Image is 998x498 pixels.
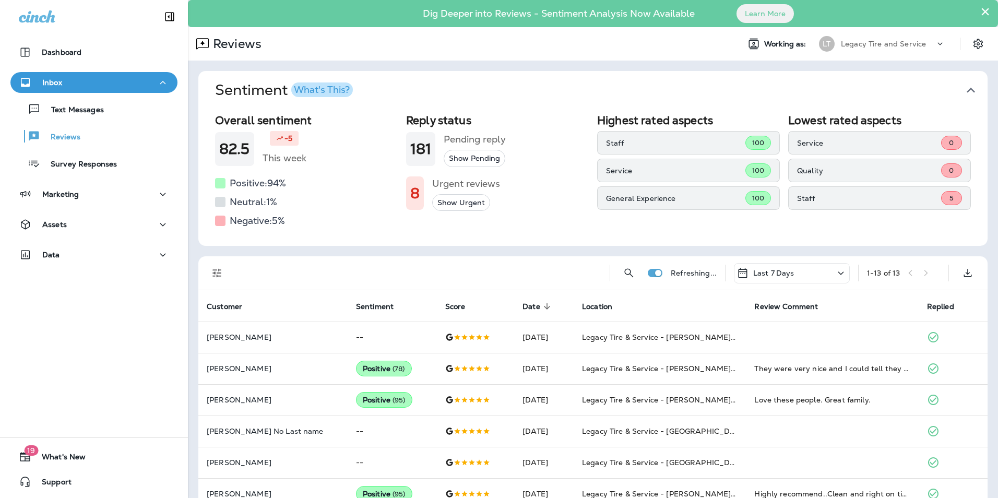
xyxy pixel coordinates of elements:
[606,139,745,147] p: Staff
[263,150,306,167] h5: This week
[230,212,285,229] h5: Negative: 5 %
[207,427,339,435] p: [PERSON_NAME] No Last name
[410,185,420,202] h1: 8
[582,458,876,467] span: Legacy Tire & Service - [GEOGRAPHIC_DATA] (formerly Magic City Tire & Service)
[432,194,490,211] button: Show Urgent
[927,302,954,311] span: Replied
[445,302,479,311] span: Score
[215,114,398,127] h2: Overall sentiment
[514,384,574,416] td: [DATE]
[980,3,990,20] button: Close
[31,478,72,490] span: Support
[230,194,277,210] h5: Neutral: 1 %
[788,114,971,127] h2: Lowest rated aspects
[444,150,505,167] button: Show Pending
[10,72,177,93] button: Inbox
[348,447,437,478] td: --
[356,361,412,376] div: Positive
[198,110,988,246] div: SentimentWhat's This?
[406,114,589,127] h2: Reply status
[582,333,834,342] span: Legacy Tire & Service - [PERSON_NAME] (formerly Chelsea Tire Pros)
[207,396,339,404] p: [PERSON_NAME]
[207,333,339,341] p: [PERSON_NAME]
[42,251,60,259] p: Data
[410,140,431,158] h1: 181
[215,81,353,99] h1: Sentiment
[207,490,339,498] p: [PERSON_NAME]
[957,263,978,283] button: Export as CSV
[764,40,809,49] span: Working as:
[393,364,405,373] span: ( 78 )
[284,133,292,144] p: -5
[393,12,725,15] p: Dig Deeper into Reviews - Sentiment Analysis Now Available
[348,322,437,353] td: --
[10,98,177,120] button: Text Messages
[671,269,717,277] p: Refreshing...
[927,302,968,311] span: Replied
[514,447,574,478] td: [DATE]
[582,302,626,311] span: Location
[432,175,500,192] h5: Urgent reviews
[207,263,228,283] button: Filters
[753,269,794,277] p: Last 7 Days
[42,48,81,56] p: Dashboard
[155,6,184,27] button: Collapse Sidebar
[209,36,262,52] p: Reviews
[207,71,996,110] button: SentimentWhat's This?
[969,34,988,53] button: Settings
[867,269,900,277] div: 1 - 13 of 13
[207,364,339,373] p: [PERSON_NAME]
[522,302,540,311] span: Date
[841,40,926,48] p: Legacy Tire and Service
[606,194,745,203] p: General Experience
[10,214,177,235] button: Assets
[949,194,954,203] span: 5
[582,364,834,373] span: Legacy Tire & Service - [PERSON_NAME] (formerly Chelsea Tire Pros)
[514,322,574,353] td: [DATE]
[754,395,910,405] div: Love these people. Great family.
[10,471,177,492] button: Support
[291,82,353,97] button: What's This?
[797,167,941,175] p: Quality
[10,152,177,174] button: Survey Responses
[522,302,554,311] span: Date
[754,302,831,311] span: Review Comment
[42,78,62,87] p: Inbox
[606,167,745,175] p: Service
[797,194,941,203] p: Staff
[42,190,79,198] p: Marketing
[752,138,764,147] span: 100
[754,363,910,374] div: They were very nice and I could tell they are serious about the level of customer service they pr...
[736,4,794,23] button: Learn More
[582,426,894,436] span: Legacy Tire & Service - [GEOGRAPHIC_DATA] (formerly Chalkville Auto & Tire Service)
[582,395,834,405] span: Legacy Tire & Service - [PERSON_NAME] (formerly Chelsea Tire Pros)
[797,139,941,147] p: Service
[597,114,780,127] h2: Highest rated aspects
[444,131,506,148] h5: Pending reply
[230,175,286,192] h5: Positive: 94 %
[10,244,177,265] button: Data
[949,166,954,175] span: 0
[41,105,104,115] p: Text Messages
[356,302,394,311] span: Sentiment
[752,166,764,175] span: 100
[24,445,38,456] span: 19
[40,133,80,143] p: Reviews
[819,36,835,52] div: LT
[219,140,250,158] h1: 82.5
[207,302,242,311] span: Customer
[445,302,466,311] span: Score
[207,302,256,311] span: Customer
[10,184,177,205] button: Marketing
[754,302,818,311] span: Review Comment
[31,453,86,465] span: What's New
[207,458,339,467] p: [PERSON_NAME]
[348,416,437,447] td: --
[393,396,406,405] span: ( 95 )
[42,220,67,229] p: Assets
[10,446,177,467] button: 19What's New
[514,353,574,384] td: [DATE]
[582,302,612,311] span: Location
[294,85,350,94] div: What's This?
[40,160,117,170] p: Survey Responses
